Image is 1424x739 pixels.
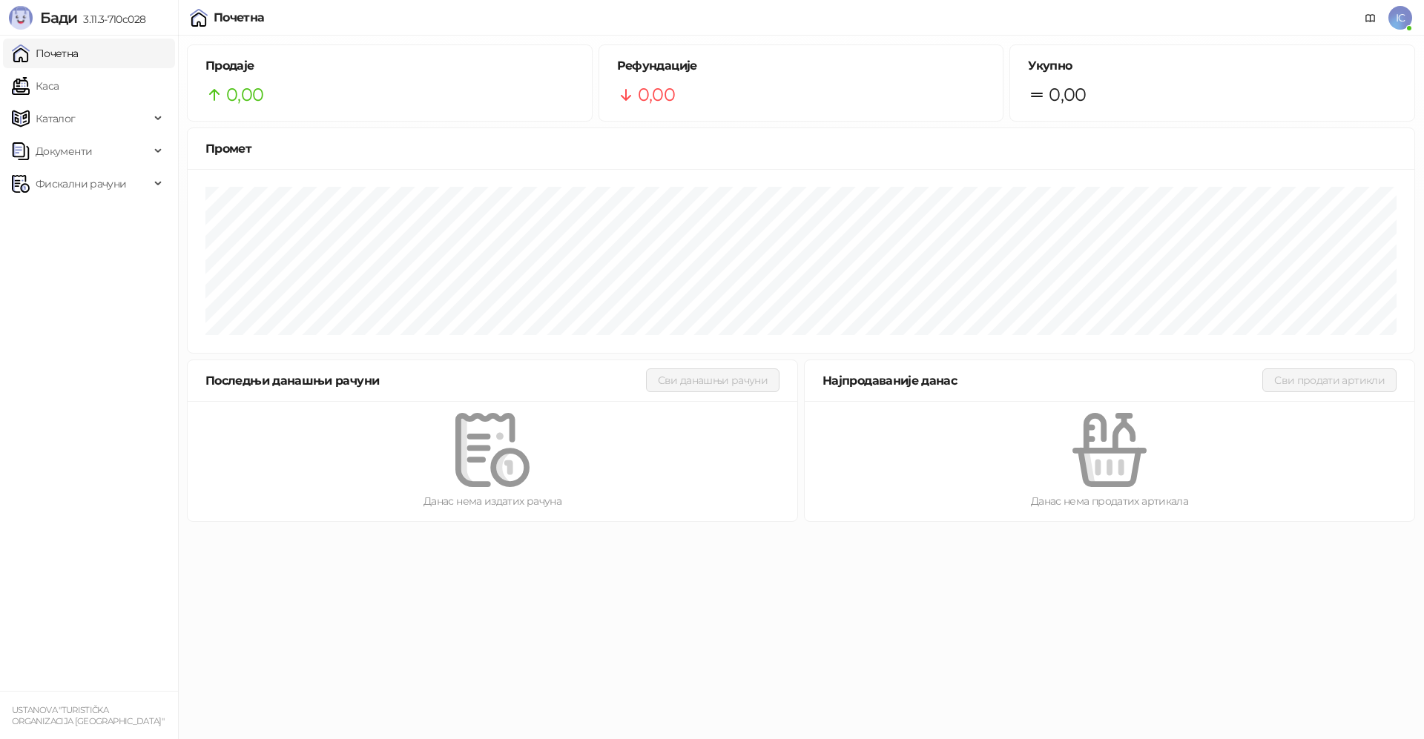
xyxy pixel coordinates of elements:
[205,139,1397,158] div: Промет
[1262,368,1397,392] button: Сви продати артикли
[1028,57,1397,75] h5: Укупно
[638,81,675,109] span: 0,00
[211,493,774,509] div: Данас нема издатих рачуна
[12,705,164,726] small: USTANOVA "TURISTIČKA ORGANIZACIJA [GEOGRAPHIC_DATA]"
[36,104,76,133] span: Каталог
[214,12,265,24] div: Почетна
[36,136,92,166] span: Документи
[40,9,77,27] span: Бади
[823,371,1262,390] div: Најпродаваније данас
[12,39,79,68] a: Почетна
[828,493,1391,509] div: Данас нема продатих артикала
[205,371,646,390] div: Последњи данашњи рачуни
[226,81,263,109] span: 0,00
[1388,6,1412,30] span: IC
[1359,6,1382,30] a: Документација
[205,57,574,75] h5: Продаје
[9,6,33,30] img: Logo
[617,57,986,75] h5: Рефундације
[1049,81,1086,109] span: 0,00
[646,368,779,392] button: Сви данашњи рачуни
[77,13,145,26] span: 3.11.3-710c028
[36,169,126,199] span: Фискални рачуни
[12,71,59,101] a: Каса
